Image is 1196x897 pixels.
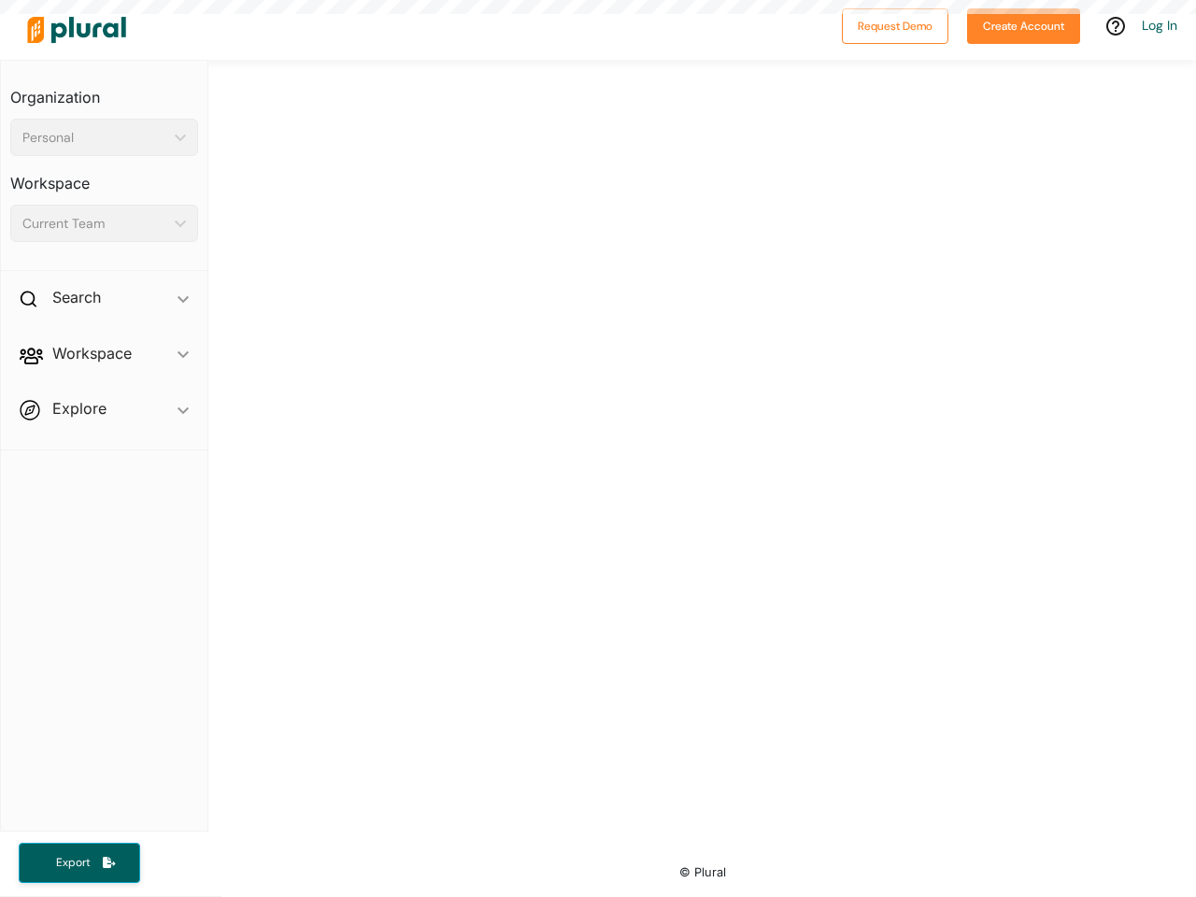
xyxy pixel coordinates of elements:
a: Request Demo [842,15,948,35]
button: Export [19,843,140,883]
h3: Organization [10,70,198,111]
span: Export [43,855,103,871]
h2: Search [52,287,101,307]
button: Request Demo [842,8,948,44]
a: Create Account [967,15,1080,35]
div: Personal [22,128,167,148]
a: Log In [1142,17,1177,34]
h3: Workspace [10,156,198,197]
button: Create Account [967,8,1080,44]
small: © Plural [679,865,726,879]
div: Current Team [22,214,167,234]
